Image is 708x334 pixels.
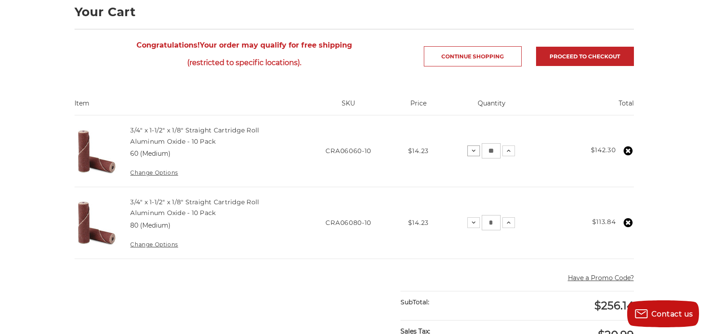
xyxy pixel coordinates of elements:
[400,291,517,313] div: SubTotal:
[408,147,429,155] span: $14.23
[130,169,178,176] a: Change Options
[75,99,301,115] th: Item
[75,36,414,71] span: Your order may qualify for free shipping
[130,198,259,217] a: 3/4" x 1-1/2" x 1/8" Straight Cartridge Roll Aluminum Oxide - 10 Pack
[325,219,371,227] span: CRA06080-10
[136,41,200,49] strong: Congratulations!
[424,46,522,66] a: Continue Shopping
[568,273,634,283] button: Have a Promo Code?
[75,129,119,174] img: Cartridge Roll 3/4" x 1-1/2" x 1/8" Straight
[543,99,634,115] th: Total
[130,241,178,248] a: Change Options
[130,126,259,145] a: 3/4" x 1-1/2" x 1/8" Straight Cartridge Roll Aluminum Oxide - 10 Pack
[591,146,616,154] strong: $142.30
[482,143,501,158] input: 3/4" x 1-1/2" x 1/8" Straight Cartridge Roll Aluminum Oxide - 10 Pack Quantity:
[594,299,634,312] span: $256.14
[300,99,396,115] th: SKU
[396,99,440,115] th: Price
[75,200,119,245] img: Cartridge Roll 3/4" x 1-1/2" x 1/8" Straight
[75,6,634,18] h1: Your Cart
[627,300,699,327] button: Contact us
[440,99,543,115] th: Quantity
[75,54,414,71] span: (restricted to specific locations).
[536,47,634,66] a: Proceed to checkout
[130,221,171,230] dd: 80 (Medium)
[130,149,171,158] dd: 60 (Medium)
[408,219,429,227] span: $14.23
[651,310,693,318] span: Contact us
[592,218,616,226] strong: $113.84
[482,215,501,230] input: 3/4" x 1-1/2" x 1/8" Straight Cartridge Roll Aluminum Oxide - 10 Pack Quantity:
[325,147,371,155] span: CRA06060-10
